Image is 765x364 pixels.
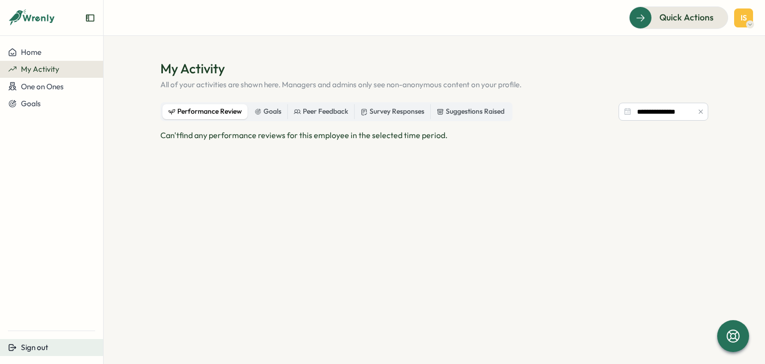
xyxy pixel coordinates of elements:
[21,99,41,108] span: Goals
[659,11,714,24] span: Quick Actions
[21,64,59,74] span: My Activity
[734,8,753,27] button: IS
[160,79,708,90] p: All of your activities are shown here. Managers and admins only see non-anonymous content on your...
[168,106,242,117] div: Performance Review
[294,106,348,117] div: Peer Feedback
[160,60,708,77] h1: My Activity
[21,343,48,352] span: Sign out
[437,106,505,117] div: Suggestions Raised
[361,106,424,117] div: Survey Responses
[21,82,64,91] span: One on Ones
[741,13,747,22] span: IS
[160,130,448,140] span: Can't find any performance reviews for this employee in the selected time period.
[255,106,281,117] div: Goals
[21,47,41,57] span: Home
[629,6,728,28] button: Quick Actions
[85,13,95,23] button: Expand sidebar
